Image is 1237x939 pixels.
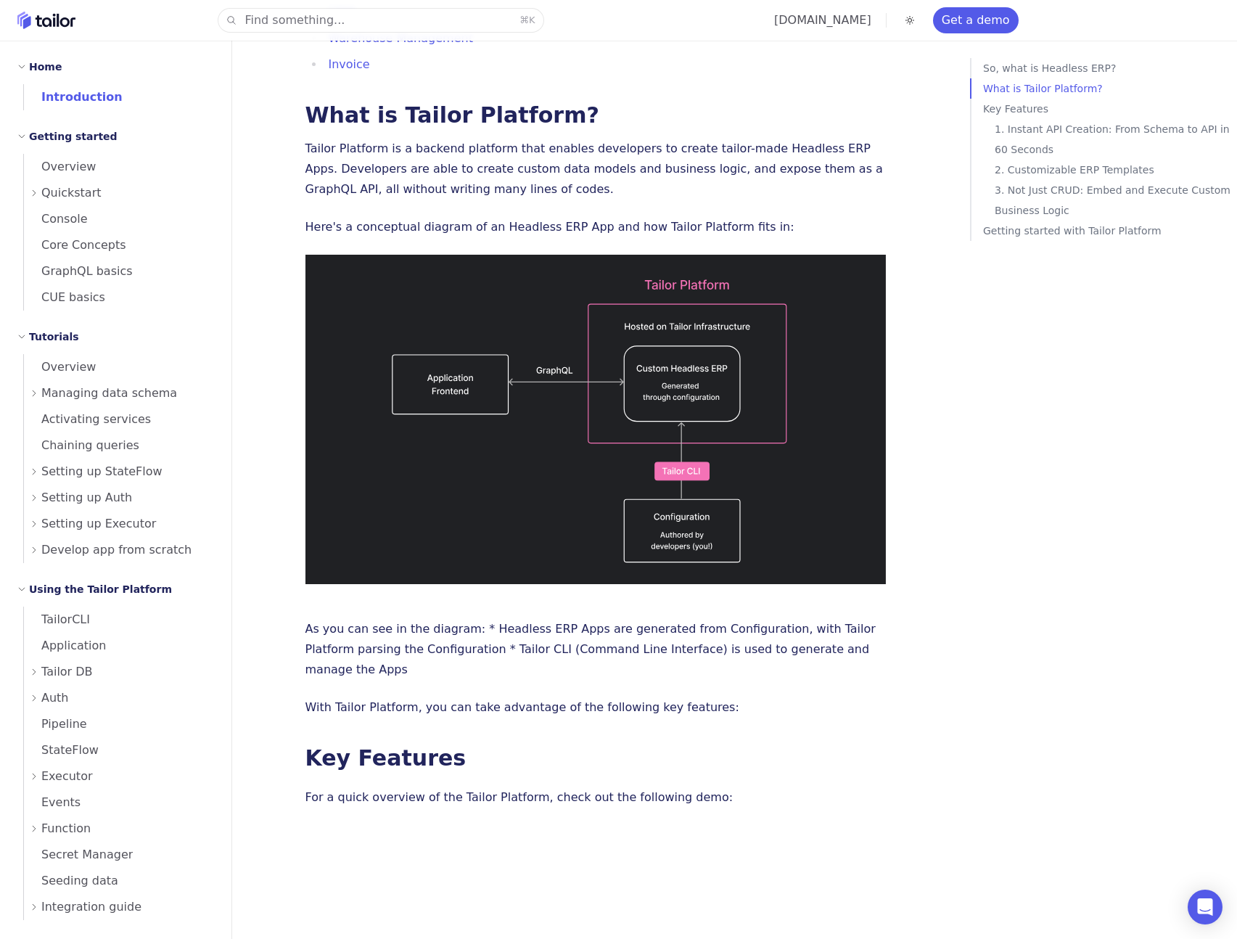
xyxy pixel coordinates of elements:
[24,607,214,633] a: TailorCLI
[24,868,214,894] a: Seeding data
[24,258,214,284] a: GraphQL basics
[529,15,535,25] kbd: K
[41,662,93,682] span: Tailor DB
[24,795,81,809] span: Events
[24,790,214,816] a: Events
[305,787,886,808] p: For a quick overview of the Tailor Platform, check out the following demo:
[24,284,214,311] a: CUE basics
[24,232,214,258] a: Core Concepts
[24,90,123,104] span: Introduction
[933,7,1019,33] a: Get a demo
[24,874,118,887] span: Seeding data
[41,514,156,534] span: Setting up Executor
[17,12,75,29] a: Home
[41,540,192,560] span: Develop app from scratch
[995,119,1231,160] a: 1. Instant API Creation: From Schema to API in 60 Seconds
[519,15,529,25] kbd: ⌘
[305,619,886,680] p: As you can see in the diagram: * Headless ERP Apps are generated from Configuration, with Tailor ...
[24,406,214,432] a: Activating services
[983,221,1231,241] a: Getting started with Tailor Platform
[329,57,370,71] a: Invoice
[305,217,886,237] p: Here's a conceptual diagram of an Headless ERP App and how Tailor Platform fits in:
[24,290,105,304] span: CUE basics
[24,354,214,380] a: Overview
[24,633,214,659] a: Application
[24,432,214,459] a: Chaining queries
[24,154,214,180] a: Overview
[24,743,99,757] span: StateFlow
[995,160,1231,180] a: 2. Customizable ERP Templates
[305,139,886,200] p: Tailor Platform is a backend platform that enables developers to create tailor-made Headless ERP ...
[41,819,91,839] span: Function
[983,99,1231,119] a: Key Features
[983,78,1231,99] a: What is Tailor Platform?
[29,328,79,345] h2: Tutorials
[41,766,93,787] span: Executor
[41,688,69,708] span: Auth
[24,737,214,763] a: StateFlow
[24,360,96,374] span: Overview
[983,58,1231,78] a: So, what is Headless ERP?
[41,183,102,203] span: Quickstart
[24,639,106,652] span: Application
[1188,890,1222,924] div: Open Intercom Messenger
[995,180,1231,221] a: 3. Not Just CRUD: Embed and Execute Custom Business Logic
[218,9,543,32] button: Find something...⌘K
[29,581,172,598] h2: Using the Tailor Platform
[774,13,871,27] a: [DOMAIN_NAME]
[41,383,177,403] span: Managing data schema
[41,897,141,917] span: Integration guide
[24,711,214,737] a: Pipeline
[24,238,126,252] span: Core Concepts
[305,697,886,718] p: With Tailor Platform, you can take advantage of the following key features:
[305,102,599,128] a: What is Tailor Platform?
[29,128,118,145] h2: Getting started
[305,745,467,771] a: Key Features
[24,412,151,426] span: Activating services
[24,842,214,868] a: Secret Manager
[24,206,214,232] a: Console
[24,717,87,731] span: Pipeline
[24,438,139,452] span: Chaining queries
[24,212,88,226] span: Console
[24,84,214,110] a: Introduction
[901,12,918,29] button: Toggle dark mode
[24,160,96,173] span: Overview
[41,462,163,482] span: Setting up StateFlow
[41,488,132,508] span: Setting up Auth
[29,58,62,75] h2: Home
[24,612,90,626] span: TailorCLI
[24,264,133,278] span: GraphQL basics
[24,848,133,861] span: Secret Manager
